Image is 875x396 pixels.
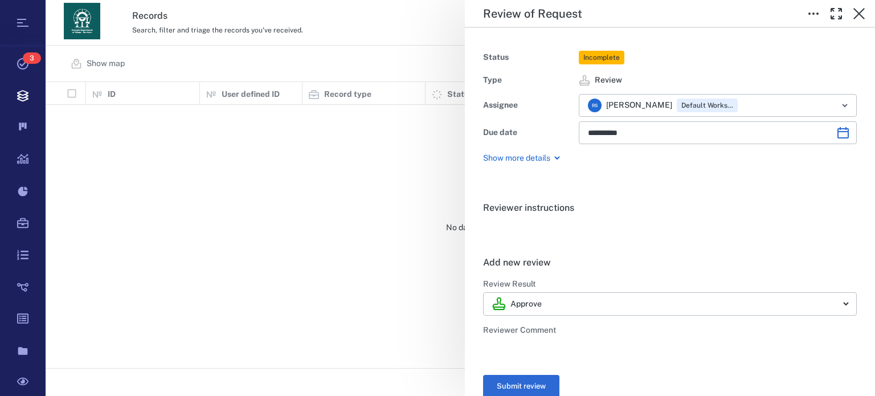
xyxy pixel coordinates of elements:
[483,225,485,236] span: .
[588,99,602,112] div: R S
[510,299,542,310] p: Approve
[679,101,735,111] span: Default Workspace
[483,153,550,164] p: Show more details
[483,325,857,336] h6: Reviewer Comment
[483,72,574,88] div: Type
[595,75,622,86] span: Review
[483,279,857,290] h6: Review Result
[832,121,854,144] button: Choose date, selected date is Aug 27, 2025
[483,7,582,21] h5: Review of Request
[825,2,848,25] button: Toggle Fullscreen
[23,52,41,64] span: 3
[837,97,853,113] button: Open
[483,125,574,141] div: Due date
[848,2,870,25] button: Close
[483,201,857,215] h6: Reviewer instructions
[483,256,857,270] h6: Add new review
[483,97,574,113] div: Assignee
[606,100,672,111] span: [PERSON_NAME]
[581,53,622,63] span: Incomplete
[802,2,825,25] button: Toggle to Edit Boxes
[483,50,574,66] div: Status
